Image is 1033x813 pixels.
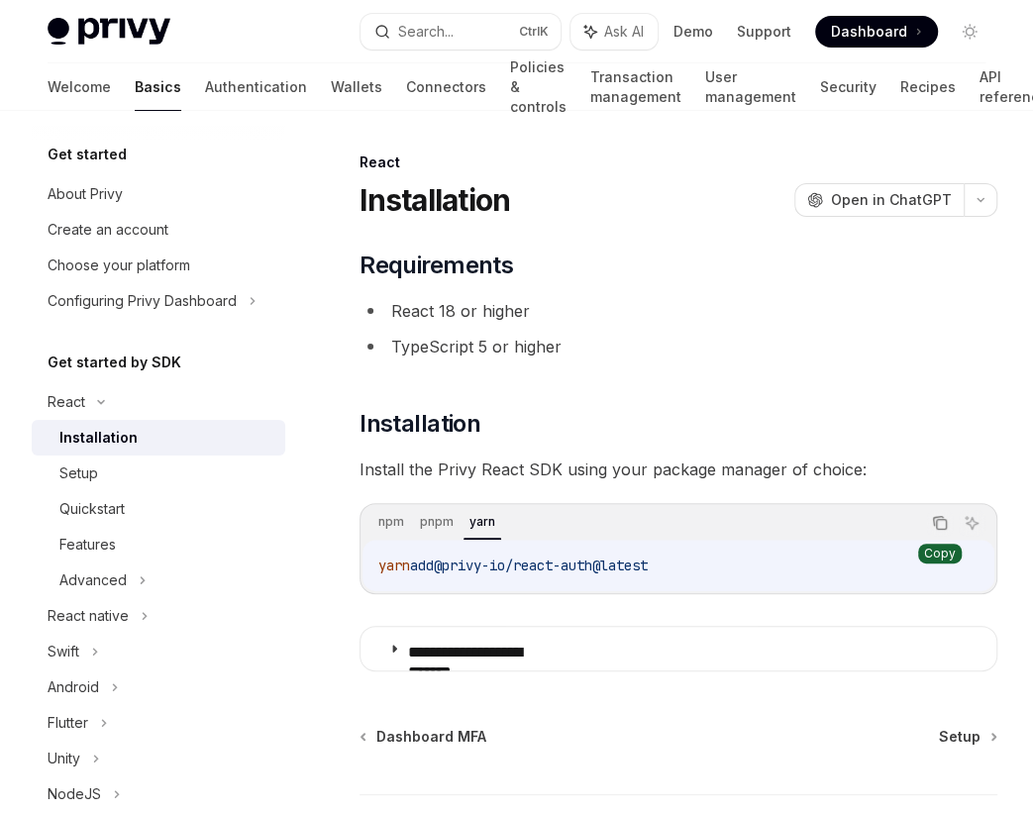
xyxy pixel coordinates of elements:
[48,182,123,206] div: About Privy
[331,63,382,111] a: Wallets
[48,143,127,166] h5: Get started
[900,63,956,111] a: Recipes
[360,408,480,440] span: Installation
[362,727,486,747] a: Dashboard MFA
[360,182,510,218] h1: Installation
[705,63,796,111] a: User management
[831,22,907,42] span: Dashboard
[815,16,938,48] a: Dashboard
[32,176,285,212] a: About Privy
[673,22,713,42] a: Demo
[959,510,984,536] button: Ask AI
[48,18,170,46] img: light logo
[32,491,285,527] a: Quickstart
[434,557,648,574] span: @privy-io/react-auth@latest
[378,557,410,574] span: yarn
[360,456,997,483] span: Install the Privy React SDK using your package manager of choice:
[205,63,307,111] a: Authentication
[59,568,127,592] div: Advanced
[794,183,964,217] button: Open in ChatGPT
[820,63,877,111] a: Security
[590,63,681,111] a: Transaction management
[135,63,181,111] a: Basics
[32,248,285,283] a: Choose your platform
[360,152,997,172] div: React
[414,510,460,534] div: pnpm
[398,20,454,44] div: Search...
[48,640,79,663] div: Swift
[59,461,98,485] div: Setup
[48,63,111,111] a: Welcome
[510,63,567,111] a: Policies & controls
[360,297,997,325] li: React 18 or higher
[59,426,138,450] div: Installation
[32,212,285,248] a: Create an account
[376,727,486,747] span: Dashboard MFA
[939,727,981,747] span: Setup
[32,420,285,456] a: Installation
[48,289,237,313] div: Configuring Privy Dashboard
[410,557,434,574] span: add
[570,14,658,50] button: Ask AI
[927,510,953,536] button: Copy the contents from the code block
[48,675,99,699] div: Android
[464,510,501,534] div: yarn
[918,544,962,563] div: Copy
[48,390,85,414] div: React
[360,250,513,281] span: Requirements
[604,22,644,42] span: Ask AI
[406,63,486,111] a: Connectors
[48,782,101,806] div: NodeJS
[48,711,88,735] div: Flutter
[59,533,116,557] div: Features
[59,497,125,521] div: Quickstart
[831,190,952,210] span: Open in ChatGPT
[48,218,168,242] div: Create an account
[372,510,410,534] div: npm
[48,351,181,374] h5: Get started by SDK
[48,254,190,277] div: Choose your platform
[48,747,80,770] div: Unity
[737,22,791,42] a: Support
[32,527,285,562] a: Features
[32,456,285,491] a: Setup
[954,16,985,48] button: Toggle dark mode
[519,24,549,40] span: Ctrl K
[939,727,995,747] a: Setup
[361,14,561,50] button: Search...CtrlK
[48,604,129,628] div: React native
[360,333,997,360] li: TypeScript 5 or higher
